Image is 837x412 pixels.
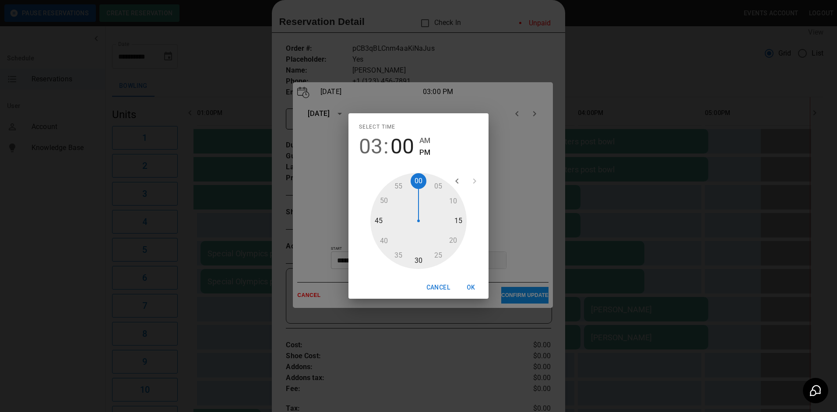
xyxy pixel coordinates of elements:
[419,147,430,158] button: PM
[359,134,383,159] button: 03
[359,120,395,134] span: Select time
[383,134,389,159] span: :
[457,279,485,296] button: OK
[419,135,430,147] button: AM
[423,279,454,296] button: Cancel
[390,134,414,159] button: 00
[448,172,466,190] button: open previous view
